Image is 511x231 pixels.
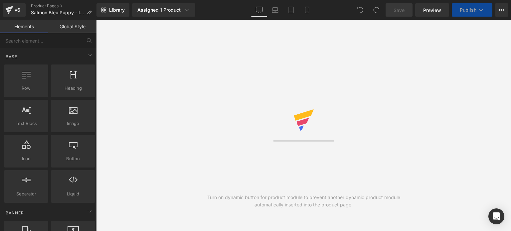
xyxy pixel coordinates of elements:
span: Save [394,7,405,14]
span: Button [53,155,93,162]
button: Redo [370,3,383,17]
div: Turn on dynamic button for product module to prevent another dynamic product module automatically... [200,194,408,208]
a: Global Style [48,20,96,33]
span: Image [53,120,93,127]
span: Separator [6,190,46,197]
a: New Library [96,3,129,17]
span: Salmon Bleu Puppy - Info [31,10,84,15]
div: v6 [13,6,22,14]
button: Undo [354,3,367,17]
span: Publish [460,7,476,13]
span: Text Block [6,120,46,127]
button: More [495,3,508,17]
button: Publish [452,3,492,17]
span: Liquid [53,190,93,197]
a: Product Pages [31,3,97,9]
span: Base [5,54,18,60]
div: Assigned 1 Product [137,7,190,13]
a: Tablet [283,3,299,17]
span: Library [109,7,125,13]
a: Mobile [299,3,315,17]
a: Laptop [267,3,283,17]
a: Desktop [251,3,267,17]
span: Banner [5,210,25,216]
span: Preview [423,7,441,14]
span: Row [6,85,46,92]
a: v6 [3,3,26,17]
span: Icon [6,155,46,162]
span: Heading [53,85,93,92]
a: Preview [415,3,449,17]
div: Open Intercom Messenger [488,208,504,224]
